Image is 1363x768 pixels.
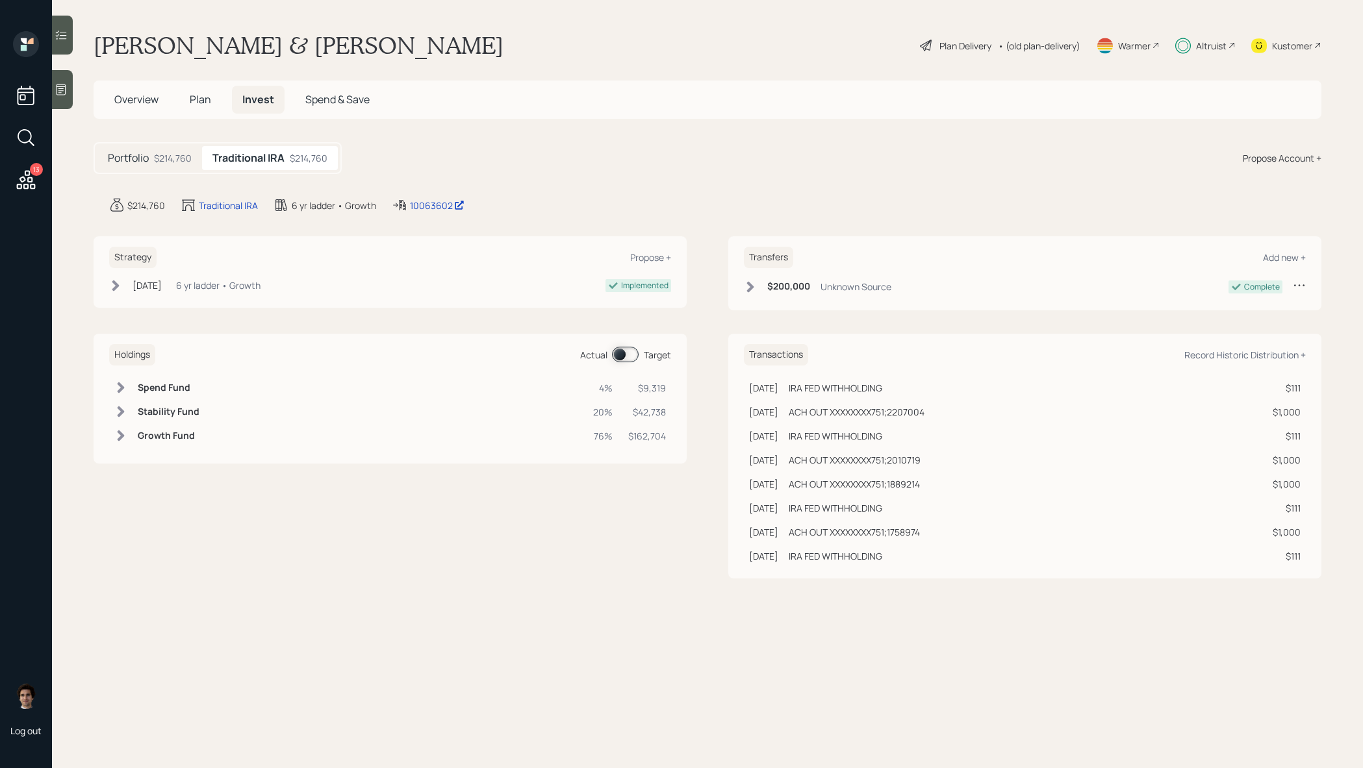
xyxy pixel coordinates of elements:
div: [DATE] [749,429,778,443]
div: 20% [593,405,613,419]
div: Target [644,348,671,362]
div: $1,000 [1273,525,1301,539]
div: [DATE] [749,525,778,539]
div: $111 [1273,381,1301,395]
div: ACH OUT XXXXXXXX751;2207004 [789,405,924,419]
div: Actual [580,348,607,362]
div: [DATE] [749,381,778,395]
span: Plan [190,92,211,106]
div: 13 [30,163,43,176]
div: 6 yr ladder • Growth [176,279,261,292]
div: $1,000 [1273,477,1301,491]
div: $1,000 [1273,405,1301,419]
div: Kustomer [1272,39,1312,53]
div: $162,704 [628,429,666,443]
div: Plan Delivery [939,39,991,53]
div: Traditional IRA [199,199,258,212]
div: $1,000 [1273,453,1301,467]
h6: Growth Fund [138,430,199,441]
div: $214,760 [127,199,165,212]
div: Implemented [621,280,669,291]
div: IRA FED WITHHOLDING [789,549,882,563]
span: Invest [242,92,274,106]
div: IRA FED WITHHOLDING [789,381,882,395]
h6: Holdings [109,344,155,365]
div: $9,319 [628,381,666,395]
div: IRA FED WITHHOLDING [789,501,882,515]
div: ACH OUT XXXXXXXX751;1758974 [789,525,920,539]
div: ACH OUT XXXXXXXX751;1889214 [789,477,920,491]
div: $111 [1273,429,1301,443]
span: Overview [114,92,159,106]
h5: Portfolio [108,152,149,164]
div: $214,760 [154,151,192,165]
div: 6 yr ladder • Growth [292,199,376,212]
div: $111 [1273,501,1301,515]
div: 4% [593,381,613,395]
div: Add new + [1263,251,1306,264]
h6: Transfers [744,247,793,268]
div: Complete [1244,281,1280,293]
div: 10063602 [410,199,465,212]
div: Warmer [1118,39,1151,53]
h1: [PERSON_NAME] & [PERSON_NAME] [94,31,503,60]
div: Propose + [630,251,671,264]
h6: Stability Fund [138,406,199,417]
h6: Transactions [744,344,808,365]
div: Log out [10,725,42,737]
div: IRA FED WITHHOLDING [789,429,882,443]
div: $111 [1273,549,1301,563]
span: Spend & Save [305,92,370,106]
h6: $200,000 [767,281,810,292]
div: Record Historic Distribution + [1184,349,1306,361]
div: [DATE] [749,477,778,491]
h6: Strategy [109,247,157,268]
div: Altruist [1196,39,1227,53]
div: [DATE] [749,453,778,467]
img: harrison-schaefer-headshot-2.png [13,683,39,709]
div: ACH OUT XXXXXXXX751;2010719 [789,453,921,467]
div: $42,738 [628,405,666,419]
h6: Spend Fund [138,382,199,393]
div: [DATE] [133,279,162,292]
div: $214,760 [290,151,327,165]
div: Unknown Source [821,280,891,293]
div: 76% [593,429,613,443]
div: Propose Account + [1243,151,1321,165]
div: • (old plan-delivery) [998,39,1080,53]
div: [DATE] [749,549,778,563]
div: [DATE] [749,405,778,419]
h5: Traditional IRA [212,152,285,164]
div: [DATE] [749,501,778,515]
